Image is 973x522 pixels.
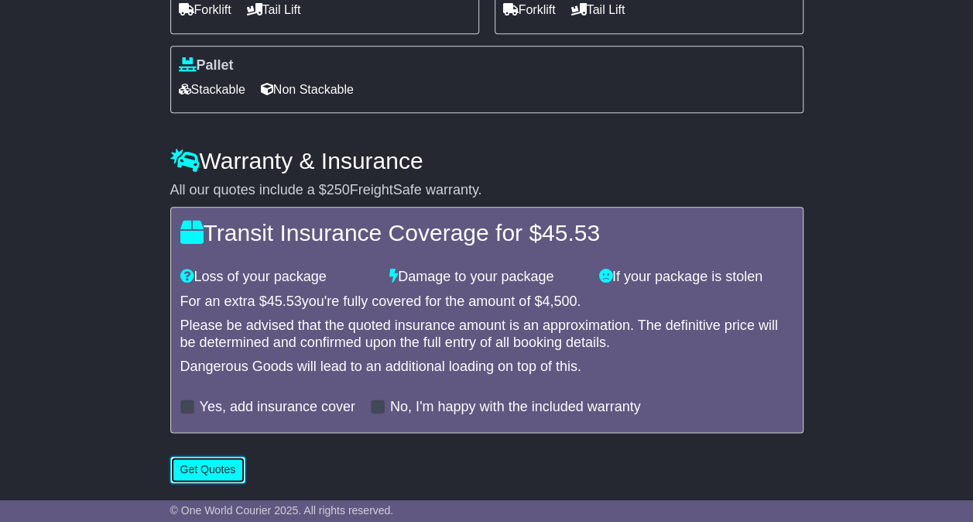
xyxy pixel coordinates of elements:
div: Please be advised that the quoted insurance amount is an approximation. The definitive price will... [180,318,793,351]
div: Loss of your package [173,269,382,286]
h4: Transit Insurance Coverage for $ [180,220,793,246]
span: 250 [327,182,350,197]
span: Stackable [179,77,245,101]
label: Pallet [179,57,234,74]
div: If your package is stolen [591,269,801,286]
span: Non Stackable [261,77,354,101]
label: Yes, add insurance cover [200,399,355,416]
span: © One World Courier 2025. All rights reserved. [170,504,394,517]
div: For an extra $ you're fully covered for the amount of $ . [180,294,793,311]
div: Dangerous Goods will lead to an additional loading on top of this. [180,359,793,376]
span: 4,500 [542,294,577,309]
span: 45.53 [542,220,600,246]
span: 45.53 [267,294,302,309]
h4: Warranty & Insurance [170,148,803,173]
button: Get Quotes [170,456,246,483]
label: No, I'm happy with the included warranty [390,399,641,416]
div: All our quotes include a $ FreightSafe warranty. [170,182,803,199]
div: Damage to your package [382,269,591,286]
